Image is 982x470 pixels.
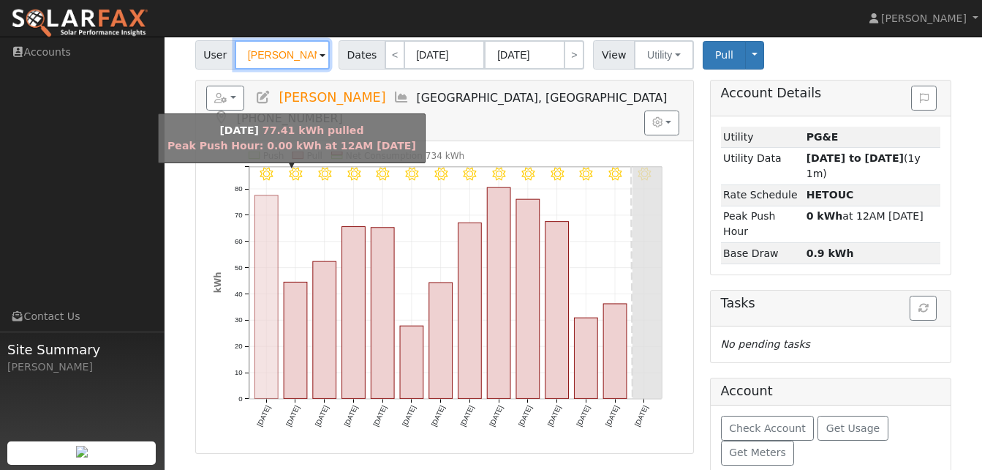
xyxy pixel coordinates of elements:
rect: onclick="" [603,304,627,399]
span: Site Summary [7,340,156,359]
rect: onclick="" [371,228,394,399]
text: 60 [235,237,243,245]
a: Edit User (36895) [255,90,271,105]
text: 0 [238,395,243,403]
span: Check Account [729,422,806,434]
input: Select a User [235,40,330,70]
rect: onclick="" [400,326,423,398]
span: [PERSON_NAME] [279,90,385,105]
td: at 12AM [DATE] [804,206,940,242]
span: [PHONE_NUMBER] [237,111,343,125]
span: User [195,40,235,70]
text: 20 [235,342,243,350]
span: Get Usage [826,422,880,434]
rect: onclick="" [341,227,365,399]
text: 80 [235,184,243,193]
i: 8/30 - Clear [405,167,418,180]
rect: onclick="" [516,199,540,398]
img: SolarFax [11,8,148,39]
rect: onclick="" [313,261,336,398]
i: 8/26 - Clear [289,167,302,180]
i: 9/02 - MostlyClear [492,167,505,180]
rect: onclick="" [458,223,482,398]
strong: [DATE] to [DATE] [807,152,904,164]
i: 9/01 - Clear [464,167,477,180]
text: [DATE] [342,404,359,428]
i: 8/28 - Clear [347,167,360,180]
button: Check Account [721,416,815,441]
i: 9/04 - Clear [551,167,564,180]
span: Get Meters [729,447,786,458]
i: 9/03 - MostlyClear [521,167,535,180]
text: 70 [235,211,243,219]
i: 8/25 - Clear [260,167,273,180]
button: Refresh [910,296,937,321]
span: 77.41 kWh pulled Peak Push Hour: 0.00 kWh at 12AM [DATE] [167,124,416,152]
a: > [564,40,584,70]
a: Multi-Series Graph [393,90,409,105]
rect: onclick="" [487,187,510,399]
span: Pull [715,49,733,61]
i: 9/05 - Clear [580,167,593,180]
text: [DATE] [517,404,534,428]
button: Get Usage [817,416,888,441]
i: 8/29 - Clear [376,167,389,180]
text: Net Consumption 734 kWh [346,151,465,161]
text: [DATE] [458,404,475,428]
i: 9/06 - Clear [608,167,622,180]
span: [PERSON_NAME] [881,12,967,24]
h5: Account [721,384,773,398]
h5: Account Details [721,86,941,101]
text: kWh [212,272,222,293]
text: [DATE] [575,404,592,428]
span: View [593,40,635,70]
i: 8/31 - Clear [434,167,447,180]
text: 40 [235,290,243,298]
text: [DATE] [255,404,272,428]
text: [DATE] [546,404,563,428]
rect: onclick="" [429,283,453,399]
text: [DATE] [313,404,330,428]
text: [DATE] [488,404,505,428]
img: retrieve [76,446,88,458]
a: < [385,40,405,70]
text: [DATE] [371,404,388,428]
td: Utility [721,127,804,148]
span: Dates [339,40,385,70]
text: 50 [235,264,243,272]
strong: 0.9 kWh [807,247,854,259]
button: Issue History [911,86,937,111]
text: 10 [235,368,243,376]
td: Base Draw [721,242,804,264]
span: (1y 1m) [807,152,921,179]
text: [DATE] [284,404,301,428]
text: [DATE] [633,404,650,428]
rect: onclick="" [575,318,598,398]
text: [DATE] [430,404,447,428]
div: [PERSON_NAME] [7,359,156,375]
button: Utility [634,40,694,70]
button: Pull [703,41,746,70]
h5: Tasks [721,296,941,311]
strong: ID: 17261677, authorized: 09/08/25 [807,131,839,143]
text: [DATE] [401,404,418,428]
strong: 0 kWh [807,210,843,222]
i: 8/27 - Clear [318,167,331,180]
text: [DATE] [604,404,621,428]
td: Peak Push Hour [721,206,804,242]
rect: onclick="" [284,282,307,398]
i: No pending tasks [721,338,810,350]
button: Get Meters [721,441,795,466]
rect: onclick="" [254,195,278,399]
td: Rate Schedule [721,184,804,206]
strong: Q [807,189,854,201]
rect: onclick="" [545,222,569,399]
text: 30 [235,316,243,324]
a: Map [214,111,230,125]
strong: [DATE] [219,124,259,136]
span: [GEOGRAPHIC_DATA], [GEOGRAPHIC_DATA] [417,91,668,105]
td: Utility Data [721,148,804,184]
